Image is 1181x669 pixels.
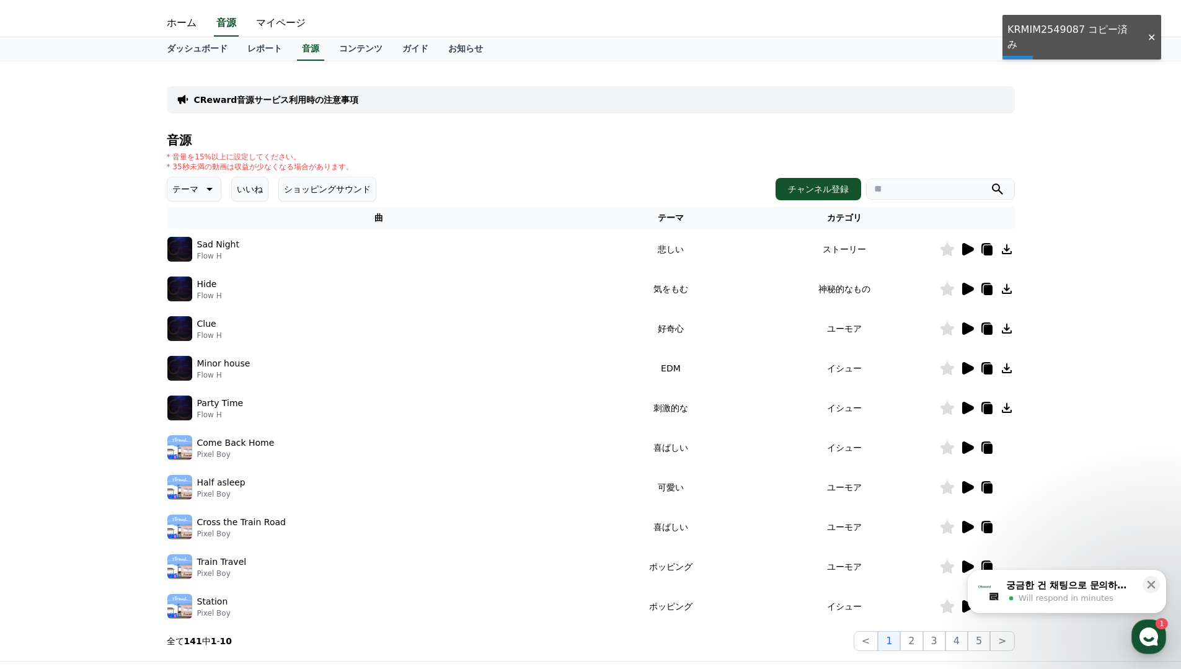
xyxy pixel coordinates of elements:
td: 喜ばしい [591,428,750,467]
td: イシュー [750,428,939,467]
img: music [167,316,192,341]
td: ユーモア [750,309,939,348]
td: 可愛い [591,467,750,507]
img: music [167,396,192,420]
span: Messages [103,412,139,422]
th: テーマ [591,206,750,229]
button: 4 [945,631,968,651]
button: 1 [878,631,900,651]
p: Flow H [197,291,222,301]
th: カテゴリ [750,206,939,229]
td: EDM [591,348,750,388]
button: テーマ [167,177,221,202]
p: Station [197,595,228,608]
p: Pixel Boy [197,450,275,459]
p: Train Travel [197,556,247,569]
p: Flow H [197,410,244,420]
p: Hide [197,278,217,291]
td: ポッピング [591,547,750,587]
img: music [167,475,192,500]
p: * 35秒未満の動画は収益が少なくなる場合があります。 [167,162,353,172]
p: Flow H [197,251,239,261]
a: 1Messages [82,393,160,424]
a: お知らせ [438,37,493,61]
p: * 音量を15%以上に設定してください。 [167,152,353,162]
button: いいね [231,177,268,202]
a: Home [4,393,82,424]
h4: 音源 [167,133,1015,147]
th: 曲 [167,206,592,229]
td: 神秘的なもの [750,269,939,309]
td: ユーモア [750,467,939,507]
p: Clue [197,317,216,330]
p: Sad Night [197,238,239,251]
a: 音源 [297,37,324,61]
a: ダッシュボード [157,37,237,61]
p: Flow H [197,370,250,380]
p: Flow H [197,330,222,340]
p: Cross the Train Road [197,516,286,529]
a: ホーム [157,11,206,37]
button: 3 [923,631,945,651]
a: 音源 [214,11,239,37]
td: 喜ばしい [591,507,750,547]
a: ガイド [392,37,438,61]
strong: 10 [220,636,232,646]
td: 悲しい [591,229,750,269]
td: 刺激的な [591,388,750,428]
a: Settings [160,393,238,424]
td: ストーリー [750,229,939,269]
button: ショッピングサウンド [278,177,376,202]
button: > [990,631,1014,651]
td: 好奇心 [591,309,750,348]
img: music [167,277,192,301]
a: コンテンツ [329,37,392,61]
td: ポッピング [591,587,750,626]
p: Pixel Boy [197,529,286,539]
p: 全て 中 - [167,635,232,647]
button: 2 [900,631,922,651]
td: イシュー [750,587,939,626]
button: < [854,631,878,651]
span: 1 [126,392,130,402]
td: ユーモア [750,507,939,547]
strong: 1 [211,636,217,646]
img: music [167,237,192,262]
p: Come Back Home [197,436,275,450]
button: 5 [968,631,990,651]
p: Pixel Boy [197,608,231,618]
a: レポート [237,37,292,61]
p: Party Time [197,397,244,410]
p: テーマ [172,180,198,198]
p: Half asleep [197,476,245,489]
strong: 141 [184,636,202,646]
a: マイページ [246,11,316,37]
p: Minor house [197,357,250,370]
img: music [167,594,192,619]
span: Home [32,412,53,422]
td: イシュー [750,348,939,388]
img: music [167,515,192,539]
button: チャンネル登録 [776,178,861,200]
td: 気をもむ [591,269,750,309]
img: music [167,356,192,381]
p: Pixel Boy [197,489,245,499]
span: Settings [184,412,214,422]
td: ユーモア [750,547,939,587]
img: music [167,554,192,579]
td: イシュー [750,388,939,428]
p: Pixel Boy [197,569,247,578]
a: CReward音源サービス利用時の注意事項 [194,94,359,106]
img: music [167,435,192,460]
